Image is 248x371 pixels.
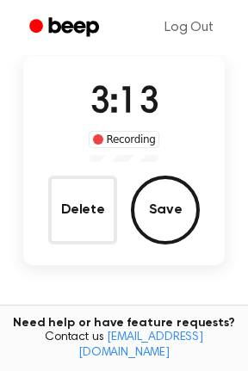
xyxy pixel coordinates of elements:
button: Delete Audio Record [48,176,117,244]
a: Log Out [147,7,231,48]
div: Recording [89,131,160,148]
a: [EMAIL_ADDRESS][DOMAIN_NAME] [78,331,203,359]
a: Beep [17,11,115,45]
span: 3:13 [90,85,158,121]
button: Save Audio Record [131,176,200,244]
span: Contact us [10,331,238,361]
